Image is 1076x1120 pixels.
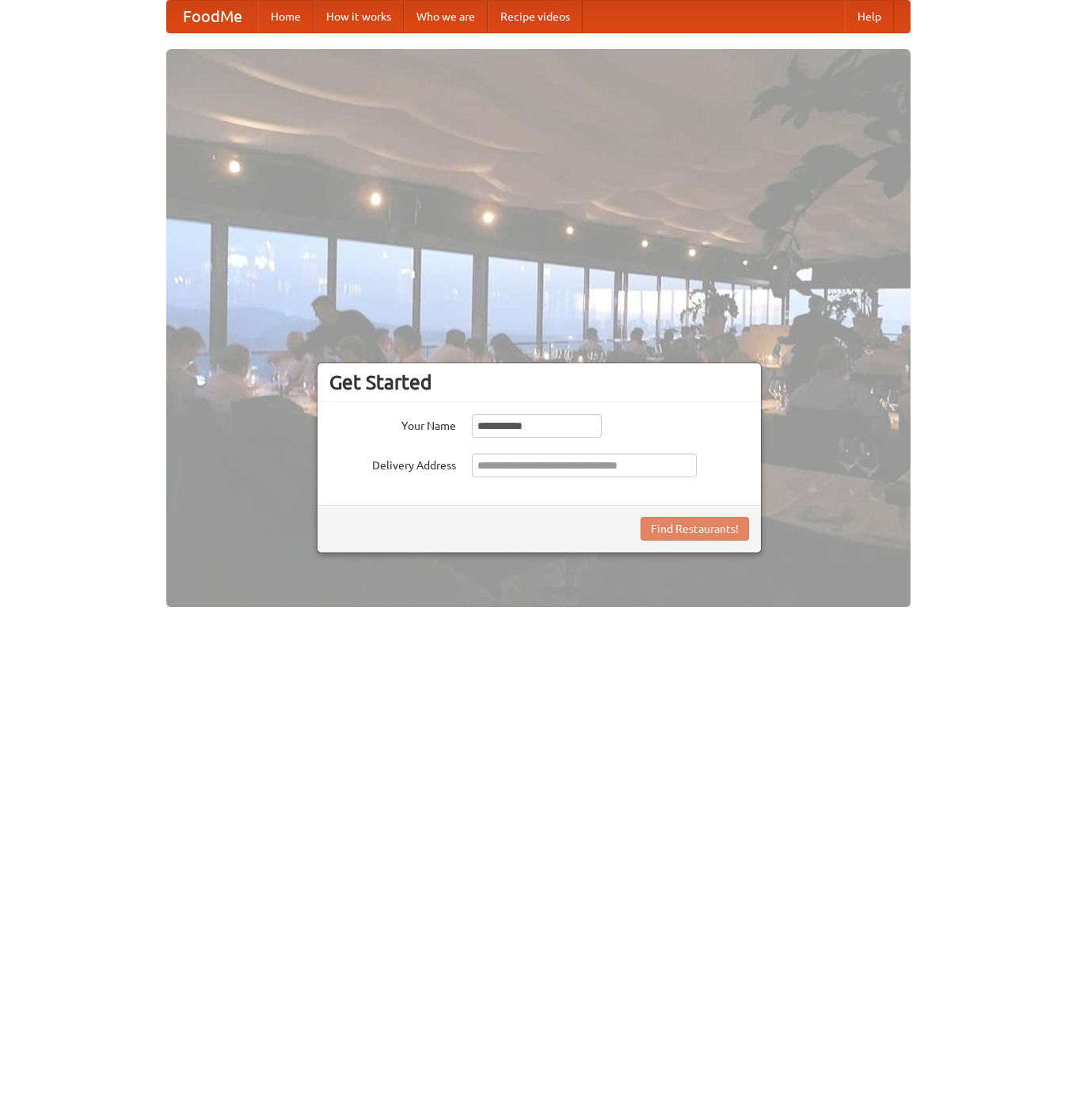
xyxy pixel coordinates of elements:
[641,517,749,541] button: Find Restaurants!
[314,1,404,32] a: How it works
[488,1,583,32] a: Recipe videos
[258,1,314,32] a: Home
[167,1,258,32] a: FoodMe
[329,414,456,434] label: Your Name
[404,1,488,32] a: Who we are
[845,1,894,32] a: Help
[329,370,749,394] h3: Get Started
[329,454,456,473] label: Delivery Address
